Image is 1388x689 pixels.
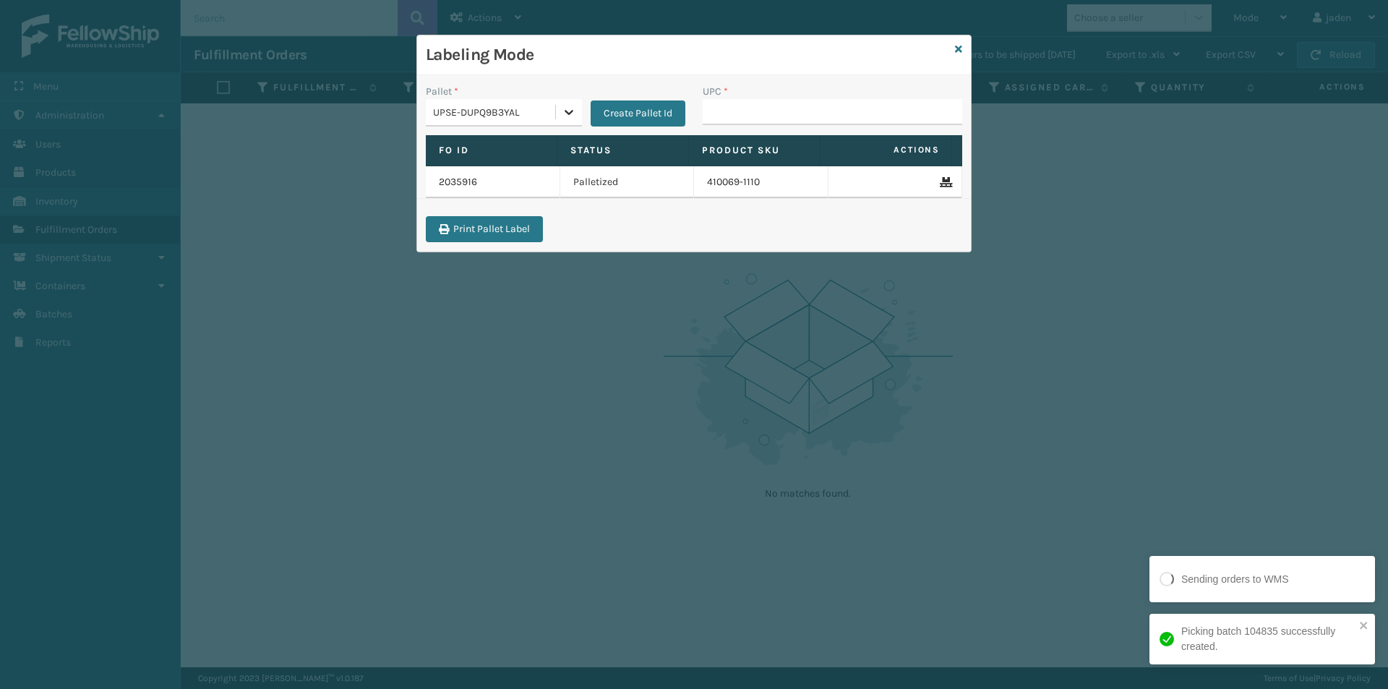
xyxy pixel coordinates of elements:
i: Remove From Pallet [940,177,948,187]
label: Status [570,144,675,157]
div: Sending orders to WMS [1181,572,1289,587]
label: Pallet [426,84,458,99]
a: 2035916 [439,175,477,189]
label: Fo Id [439,144,544,157]
td: 410069-1110 [694,166,828,198]
div: UPSE-DUPQ9B3YAL [433,105,557,120]
div: Picking batch 104835 successfully created. [1181,624,1355,654]
button: Print Pallet Label [426,216,543,242]
span: Actions [825,138,948,162]
label: Product SKU [702,144,807,157]
h3: Labeling Mode [426,44,949,66]
td: Palletized [560,166,695,198]
button: Create Pallet Id [591,100,685,127]
label: UPC [703,84,728,99]
button: close [1359,620,1369,633]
